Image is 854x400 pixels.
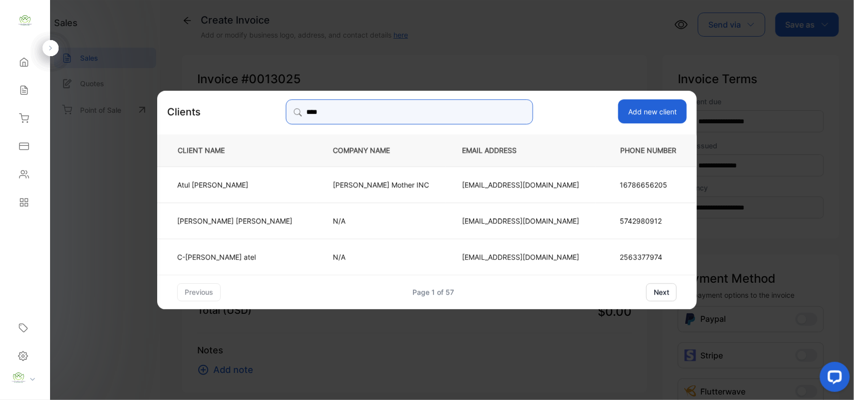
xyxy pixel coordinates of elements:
p: C-[PERSON_NAME] atel [177,252,292,262]
img: logo [18,13,33,28]
p: CLIENT NAME [174,145,300,156]
p: Atul [PERSON_NAME] [177,179,292,190]
p: [EMAIL_ADDRESS][DOMAIN_NAME] [462,216,579,226]
p: PHONE NUMBER [612,145,680,156]
p: [PERSON_NAME] Mother INC [333,179,429,190]
p: [EMAIL_ADDRESS][DOMAIN_NAME] [462,179,579,190]
img: profile [11,370,26,385]
button: next [646,283,677,301]
p: 5742980912 [620,216,677,226]
p: N/A [333,216,429,226]
p: 2563377974 [620,252,677,262]
p: N/A [333,252,429,262]
p: [EMAIL_ADDRESS][DOMAIN_NAME] [462,252,579,262]
div: Page 1 of 57 [413,287,455,297]
p: 16786656205 [620,179,677,190]
p: EMAIL ADDRESS [462,145,579,156]
p: Clients [167,104,201,119]
iframe: LiveChat chat widget [812,358,854,400]
p: [PERSON_NAME] [PERSON_NAME] [177,216,292,226]
p: COMPANY NAME [333,145,429,156]
button: Add new client [618,99,687,123]
button: previous [177,283,221,301]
